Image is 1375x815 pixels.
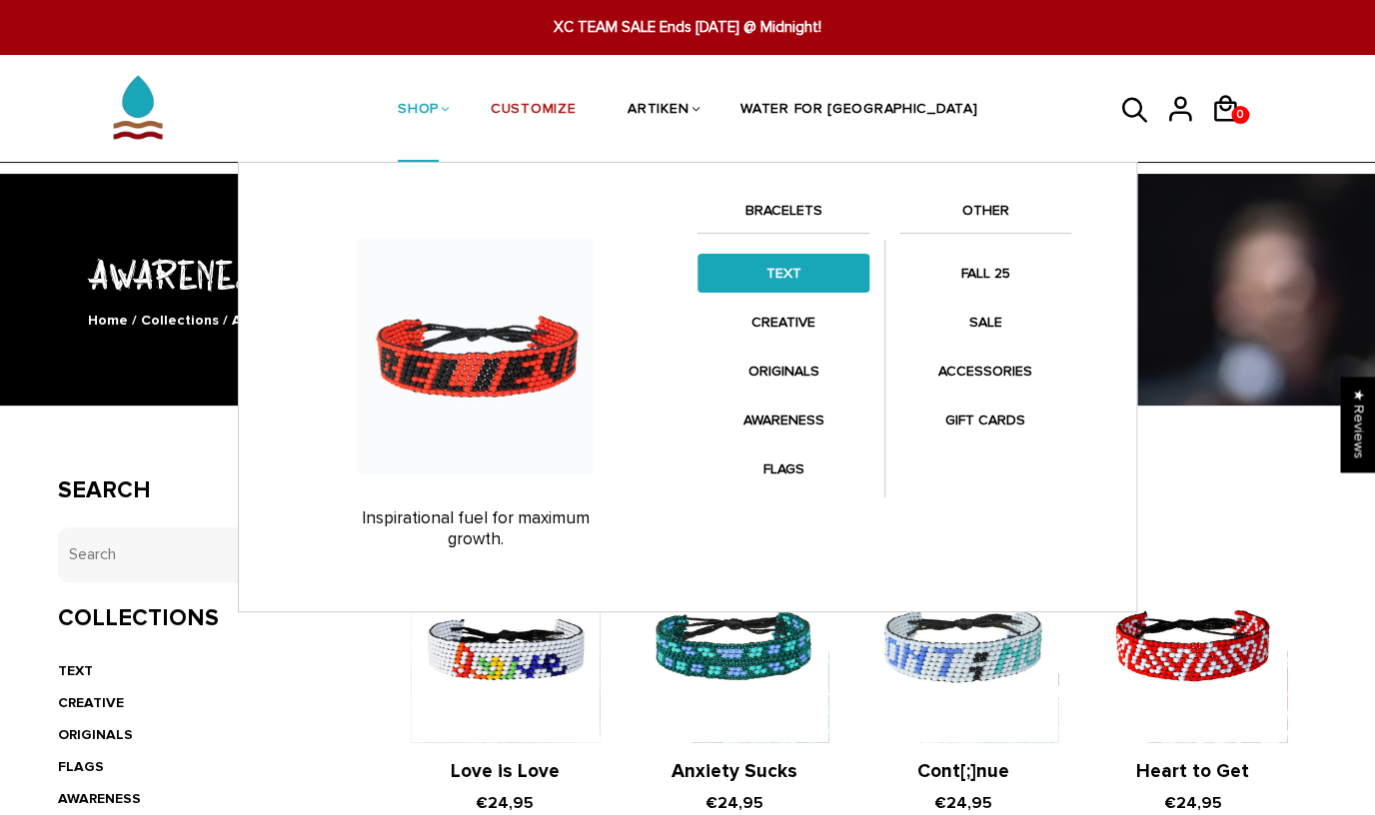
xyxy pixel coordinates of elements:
[697,199,869,233] a: BRACELETS
[58,758,104,775] a: FLAGS
[1163,793,1221,813] span: €24,95
[425,16,950,39] span: XC TEAM SALE Ends [DATE] @ Midnight!
[232,312,315,329] span: AWARENESS
[274,508,678,549] p: Inspirational fuel for maximum growth.
[1341,377,1375,471] div: Click to open Judge.me floating reviews tab
[58,247,1317,300] h1: AWARENESS
[58,790,141,807] a: AWARENESS
[899,401,1071,439] a: GIFT CARDS
[58,527,351,582] input: Search
[1210,130,1255,133] a: 0
[141,312,219,329] a: Collections
[58,604,351,633] h3: Collections
[917,760,1009,783] a: Cont[;]nue
[899,199,1071,233] a: OTHER
[672,760,797,783] a: Anxiety Sucks
[899,352,1071,391] a: ACCESSORIES
[132,312,137,329] span: /
[934,793,992,813] span: €24,95
[1136,760,1249,783] a: Heart to Get
[451,760,560,783] a: Love is Love
[398,58,439,164] a: SHOP
[697,254,869,293] a: TEXT
[740,58,977,164] a: WATER FOR [GEOGRAPHIC_DATA]
[88,312,128,329] a: Home
[223,312,228,329] span: /
[899,254,1071,293] a: FALL 25
[58,662,93,679] a: TEXT
[697,303,869,342] a: CREATIVE
[58,726,133,743] a: ORIGINALS
[491,58,576,164] a: CUSTOMIZE
[697,401,869,439] a: AWARENESS
[697,352,869,391] a: ORIGINALS
[705,793,763,813] span: €24,95
[58,476,351,505] h3: Search
[697,449,869,488] a: FLAGS
[58,694,124,711] a: CREATIVE
[899,303,1071,342] a: SALE
[628,58,688,164] a: ARTIKEN
[476,793,534,813] span: €24,95
[1232,101,1248,129] span: 0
